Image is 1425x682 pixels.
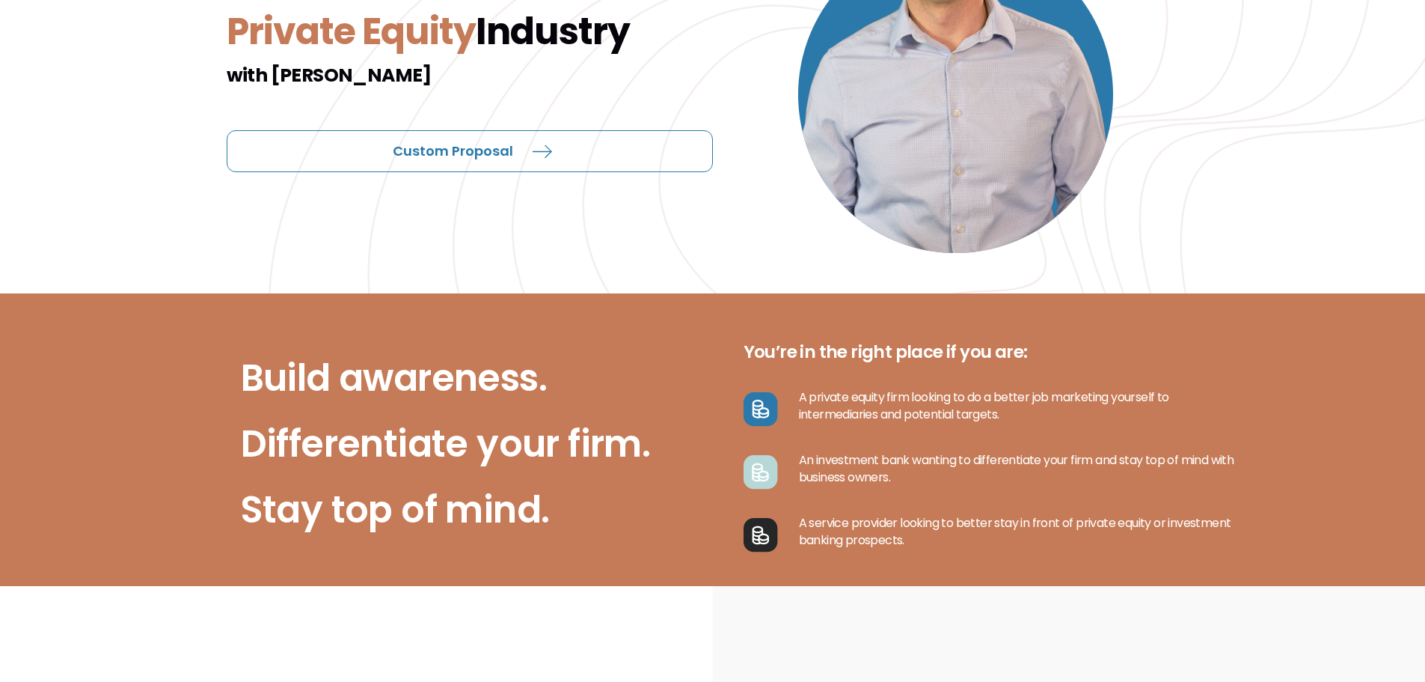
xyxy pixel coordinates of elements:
[744,338,1247,365] h2: You’re in the right place if you are:
[778,514,1247,549] p: A service provider looking to better stay in front of private equity or investment banking prospe...
[778,389,1247,423] p: A private equity firm looking to do a better job marketing yourself to intermediaries and potenti...
[227,130,713,172] a: Custom Proposal
[227,62,713,89] h2: with [PERSON_NAME]
[778,451,1247,486] p: An investment bank wanting to differentiate your firm and stay top of mind with business owners.
[241,345,651,543] h2: Build awareness. Differentiate your firm. Stay top of mind.
[393,146,513,156] p: Custom Proposal
[227,6,476,57] span: Private Equity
